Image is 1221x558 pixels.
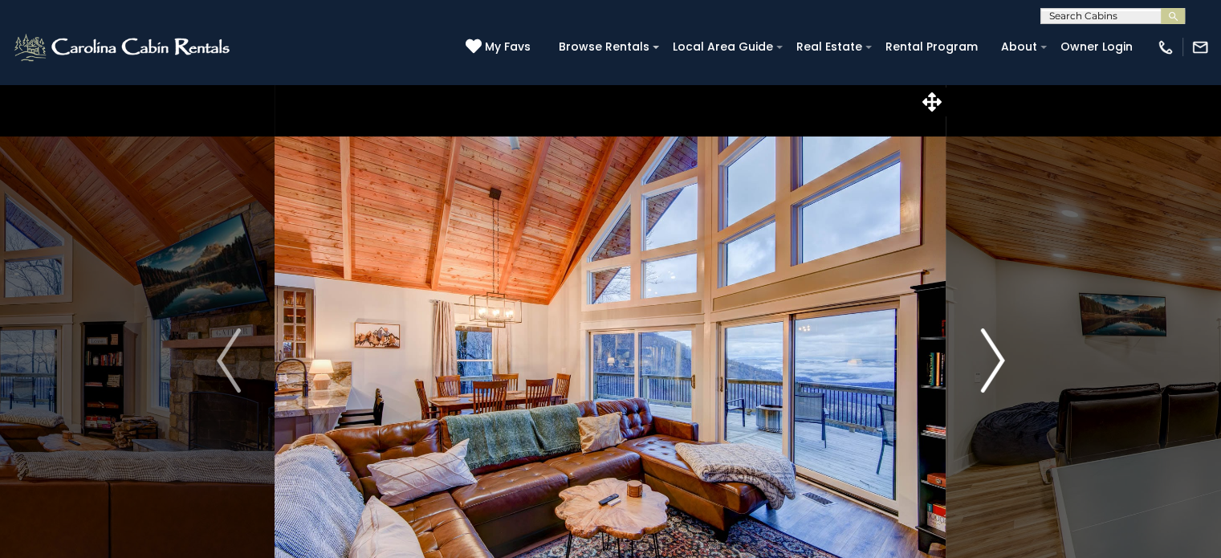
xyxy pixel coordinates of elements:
span: My Favs [485,39,531,55]
img: White-1-2.png [12,31,234,63]
a: About [993,35,1045,59]
img: phone-regular-white.png [1157,39,1174,56]
img: arrow [217,328,241,393]
img: arrow [980,328,1004,393]
a: Local Area Guide [665,35,781,59]
a: Browse Rentals [551,35,657,59]
a: Rental Program [877,35,986,59]
a: My Favs [466,39,535,56]
a: Owner Login [1052,35,1141,59]
img: mail-regular-white.png [1191,39,1209,56]
a: Real Estate [788,35,870,59]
